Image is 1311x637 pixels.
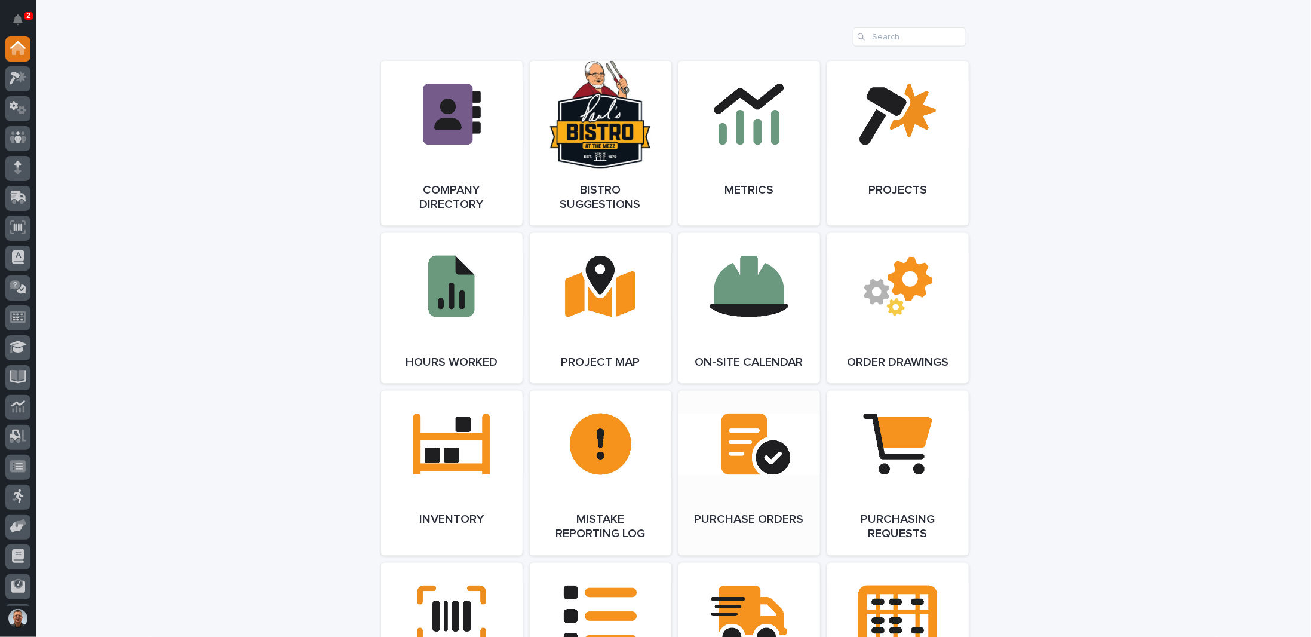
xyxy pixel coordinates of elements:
a: Inventory [381,391,523,556]
a: On-Site Calendar [678,233,820,384]
button: users-avatar [5,606,30,631]
div: Notifications2 [15,14,30,33]
a: Hours Worked [381,233,523,384]
a: Mistake Reporting Log [530,391,671,556]
p: 2 [26,11,30,20]
a: Projects [827,61,969,226]
button: Notifications [5,7,30,32]
a: Project Map [530,233,671,384]
a: Metrics [678,61,820,226]
a: Purchase Orders [678,391,820,556]
a: Purchasing Requests [827,391,969,556]
a: Bistro Suggestions [530,61,671,226]
a: Company Directory [381,61,523,226]
input: Search [853,27,966,47]
a: Order Drawings [827,233,969,384]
